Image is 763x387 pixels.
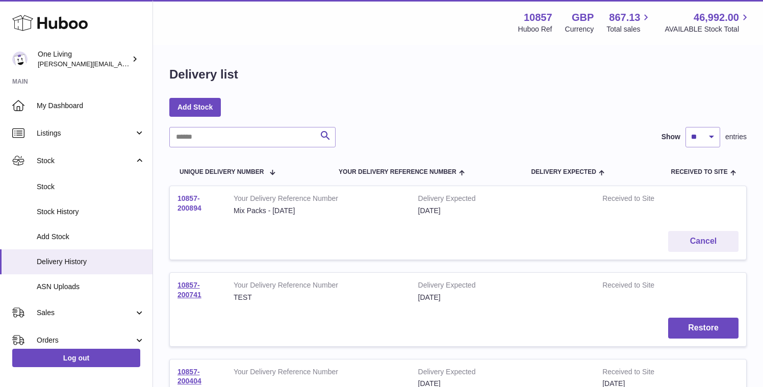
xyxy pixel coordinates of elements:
[671,169,728,175] span: Received to Site
[37,156,134,166] span: Stock
[602,280,691,293] strong: Received to Site
[418,367,588,379] strong: Delivery Expected
[37,207,145,217] span: Stock History
[234,367,403,379] strong: Your Delivery Reference Number
[606,24,652,34] span: Total sales
[38,60,205,68] span: [PERSON_NAME][EMAIL_ADDRESS][DOMAIN_NAME]
[668,231,739,252] button: Cancel
[37,336,134,345] span: Orders
[234,206,403,216] div: Mix Packs - [DATE]
[169,66,238,83] h1: Delivery list
[524,11,552,24] strong: 10857
[668,318,739,339] button: Restore
[169,98,221,116] a: Add Stock
[418,280,588,293] strong: Delivery Expected
[725,132,747,142] span: entries
[694,11,739,24] span: 46,992.00
[180,169,264,175] span: Unique Delivery Number
[37,308,134,318] span: Sales
[37,282,145,292] span: ASN Uploads
[37,101,145,111] span: My Dashboard
[606,11,652,34] a: 867.13 Total sales
[177,281,201,299] a: 10857-200741
[12,51,28,67] img: Jessica@oneliving.com
[518,24,552,34] div: Huboo Ref
[37,232,145,242] span: Add Stock
[339,169,456,175] span: Your Delivery Reference Number
[572,11,594,24] strong: GBP
[234,280,403,293] strong: Your Delivery Reference Number
[665,11,751,34] a: 46,992.00 AVAILABLE Stock Total
[177,368,201,385] a: 10857-200404
[609,11,640,24] span: 867.13
[234,293,403,302] div: TEST
[37,182,145,192] span: Stock
[418,194,588,206] strong: Delivery Expected
[418,206,588,216] div: [DATE]
[177,194,201,212] a: 10857-200894
[12,349,140,367] a: Log out
[602,194,691,206] strong: Received to Site
[418,293,588,302] div: [DATE]
[565,24,594,34] div: Currency
[531,169,596,175] span: Delivery Expected
[665,24,751,34] span: AVAILABLE Stock Total
[38,49,130,69] div: One Living
[234,194,403,206] strong: Your Delivery Reference Number
[662,132,680,142] label: Show
[37,257,145,267] span: Delivery History
[37,128,134,138] span: Listings
[602,367,691,379] strong: Received to Site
